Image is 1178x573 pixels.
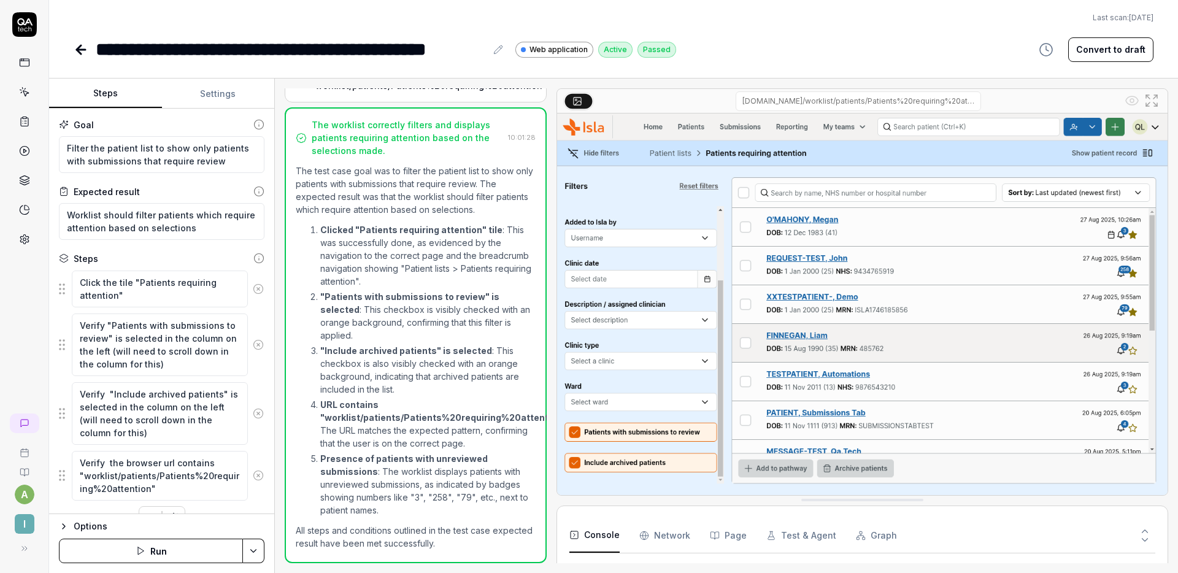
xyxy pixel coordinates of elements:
div: Suggestions [59,450,264,501]
span: Web application [529,44,588,55]
strong: "Patients with submissions to review" is selected [320,291,499,315]
p: : This checkbox is visibly checked with an orange background, confirming that this filter is appl... [320,290,536,342]
div: Options [74,519,264,534]
p: : The URL matches the expected pattern, confirming that the user is on the correct page. [320,398,536,450]
button: Test & Agent [766,518,836,553]
button: Remove step [248,463,269,488]
button: Page [710,518,747,553]
button: Remove step [248,333,269,357]
span: I [15,514,34,534]
button: Run [59,539,243,563]
div: Active [598,42,633,58]
button: View version history [1031,37,1061,62]
p: : The worklist displays patients with unreviewed submissions, as indicated by badges showing numb... [320,452,536,517]
p: All steps and conditions outlined in the test case expected result have been met successfully. [296,524,536,550]
div: Passed [637,42,676,58]
p: The test case goal was to filter the patient list to show only patients with submissions that req... [296,164,536,216]
strong: "Include archived patients" is selected [320,345,492,356]
button: Steps [49,79,162,109]
button: Show all interative elements [1122,91,1142,110]
strong: Presence of patients with unreviewed submissions [320,453,488,477]
strong: Clicked "Patients requiring attention" tile [320,225,502,235]
button: Console [569,518,620,553]
strong: URL contains "worklist/patients/Patients%20requiring%20attention" [320,399,566,423]
button: Network [639,518,690,553]
div: Suggestions [59,382,264,445]
button: Remove step [248,277,269,301]
div: Steps [74,252,98,265]
button: Graph [856,518,897,553]
p: : This was successfully done, as evidenced by the navigation to the correct page and the breadcru... [320,223,536,288]
a: Book a call with us [5,438,44,458]
a: Web application [515,41,593,58]
span: Last scan: [1093,12,1153,23]
button: Settings [162,79,275,109]
button: Remove step [248,401,269,426]
img: Screenshot [557,113,1168,495]
div: Expected result [74,185,140,198]
button: Options [59,519,264,534]
div: Suggestions [59,313,264,377]
div: Suggestions [59,270,264,308]
button: a [15,485,34,504]
button: I [5,504,44,536]
button: Last scan:[DATE] [1093,12,1153,23]
div: Goal [74,118,94,131]
div: The worklist correctly filters and displays patients requiring attention based on the selections ... [312,118,503,157]
p: : This checkbox is also visibly checked with an orange background, indicating that archived patie... [320,344,536,396]
button: Open in full screen [1142,91,1161,110]
button: Convert to draft [1068,37,1153,62]
time: 10:01:28 [508,133,536,142]
a: New conversation [10,413,39,433]
time: [DATE] [1129,13,1153,22]
a: Documentation [5,458,44,477]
